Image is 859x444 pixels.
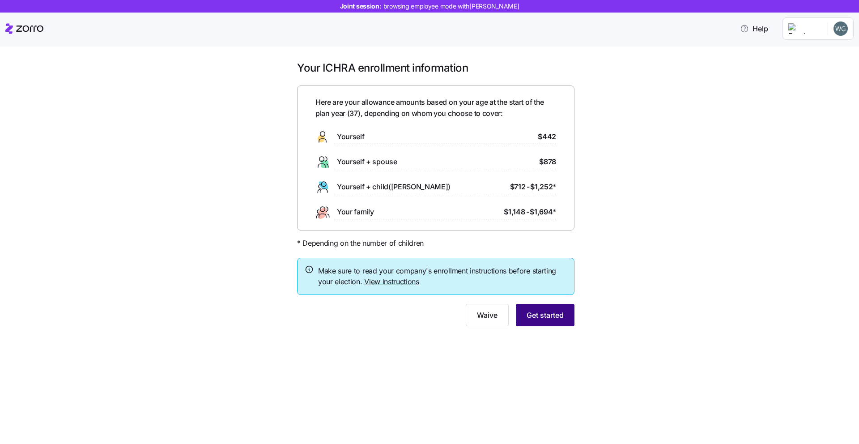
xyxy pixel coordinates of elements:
span: Get started [527,310,564,320]
span: Your family [337,206,374,218]
span: - [527,181,530,192]
span: browsing employee mode with [PERSON_NAME] [383,2,519,11]
span: Here are your allowance amounts based on your age at the start of the plan year ( 37 ), depending... [315,97,556,119]
span: Yourself + spouse [337,156,397,167]
span: Help [740,23,768,34]
button: Waive [466,304,509,326]
span: Yourself [337,131,364,142]
span: * Depending on the number of children [297,238,424,249]
span: $442 [538,131,556,142]
span: Joint session: [340,2,519,11]
button: Get started [516,304,574,326]
span: $878 [539,156,556,167]
span: Waive [477,310,498,320]
button: Help [733,20,775,38]
a: View instructions [364,277,419,286]
img: Employer logo [788,23,821,34]
span: $1,694 [530,206,556,218]
span: $1,252 [530,181,556,192]
span: - [526,206,529,218]
span: Make sure to read your company's enrollment instructions before starting your election. [318,265,567,288]
span: $712 [510,181,526,192]
img: 53c35bdf90f7abd0d7ba7e6d69f048e9 [833,21,848,36]
h1: Your ICHRA enrollment information [297,61,574,75]
span: $1,148 [504,206,525,218]
span: Yourself + child([PERSON_NAME]) [337,181,451,192]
